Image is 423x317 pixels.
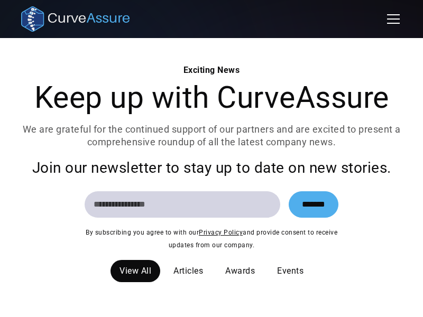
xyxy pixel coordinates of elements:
a: Articles [164,260,212,282]
a: home [21,6,130,32]
a: Events [268,260,312,282]
h1: Keep up with CurveAssure [21,81,402,115]
div: menu [381,6,402,32]
a: Privacy Policy [199,229,243,236]
form: Email Form [85,191,338,218]
div: Join our newsletter to stay up to date on new stories. [21,157,402,179]
a: Awards [216,260,264,282]
a: View All [111,260,160,282]
div: Articles [173,265,203,277]
div: View All [119,265,151,277]
div: Events [277,265,304,277]
div: Awards [225,265,255,277]
div: By subscribing you agree to with our and provide consent to receive updates from our company. [85,226,338,251]
div: Exciting News [21,64,402,77]
p: We are grateful for the continued support of our partners and are excited to present a comprehens... [21,123,402,148]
